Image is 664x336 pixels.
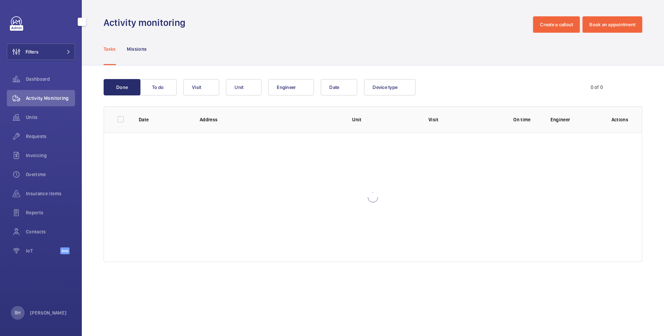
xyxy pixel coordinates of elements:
span: Invoicing [26,152,75,159]
button: Create a callout [533,16,580,33]
span: Filters [26,48,39,55]
p: On time [504,116,539,123]
span: Date [329,85,339,90]
button: To do [140,79,177,95]
p: Visit [428,116,494,123]
span: Engineer [277,85,296,90]
span: Dashboard [26,76,75,82]
span: Units [26,114,75,121]
p: Tasks [104,46,116,52]
span: Requests [26,133,75,140]
span: Beta [60,247,70,254]
span: Visit [192,85,201,90]
button: Unit [226,79,261,95]
p: Unit [352,116,418,123]
button: Engineer [268,79,314,95]
p: Address [200,116,341,123]
button: Filters [7,44,75,60]
span: Reports [26,209,75,216]
h1: Activity monitoring [104,16,190,29]
p: Missions [127,46,147,52]
span: Insurance items [26,190,75,197]
p: [PERSON_NAME] [30,309,67,316]
p: RH [15,309,20,316]
span: Contacts [26,228,75,235]
p: Engineer [550,116,601,123]
span: IoT [26,247,60,254]
button: Date [321,79,357,95]
button: Device type [364,79,416,95]
span: Overtime [26,171,75,178]
p: Date [139,116,189,123]
button: Visit [183,79,219,95]
p: Actions [612,116,628,123]
span: Activity Monitoring [26,95,75,102]
button: Done [104,79,140,95]
span: Unit [235,85,243,90]
div: 0 of 0 [591,84,603,91]
button: Book an appointment [583,16,642,33]
span: Device type [373,85,397,90]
